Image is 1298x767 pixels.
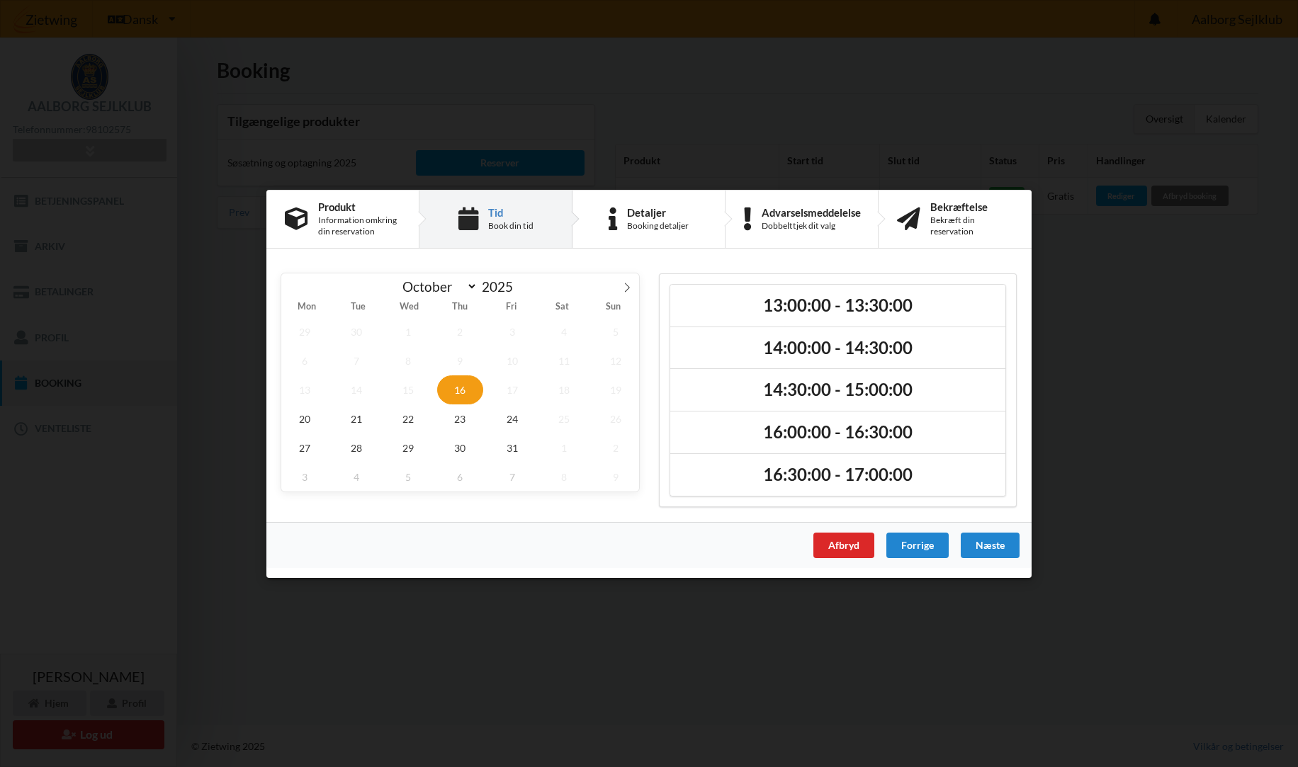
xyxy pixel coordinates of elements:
[588,302,639,312] span: Sun
[592,346,639,375] span: October 12, 2025
[489,317,536,346] span: October 3, 2025
[281,375,328,404] span: October 13, 2025
[437,462,484,491] span: November 6, 2025
[333,375,380,404] span: October 14, 2025
[961,533,1020,558] div: Næste
[541,433,587,462] span: November 1, 2025
[813,533,874,558] div: Afbryd
[489,462,536,491] span: November 7, 2025
[318,214,400,237] div: Information omkring din reservation
[489,375,536,404] span: October 17, 2025
[541,462,587,491] span: November 8, 2025
[437,404,484,433] span: October 23, 2025
[488,206,534,217] div: Tid
[680,379,995,401] h2: 14:30:00 - 15:00:00
[281,302,332,312] span: Mon
[541,317,587,346] span: October 4, 2025
[592,317,639,346] span: October 5, 2025
[396,278,478,295] select: Month
[592,375,639,404] span: October 19, 2025
[627,220,689,231] div: Booking detaljer
[541,404,587,433] span: October 25, 2025
[385,433,431,462] span: October 29, 2025
[488,220,534,231] div: Book din tid
[592,433,639,462] span: November 2, 2025
[333,462,380,491] span: November 4, 2025
[333,317,380,346] span: September 30, 2025
[281,317,328,346] span: September 29, 2025
[437,433,484,462] span: October 30, 2025
[486,302,537,312] span: Fri
[434,302,485,312] span: Thu
[680,464,995,486] h2: 16:30:00 - 17:00:00
[930,200,1013,212] div: Bekræftelse
[592,404,639,433] span: October 26, 2025
[437,375,484,404] span: October 16, 2025
[437,346,484,375] span: October 9, 2025
[333,404,380,433] span: October 21, 2025
[489,404,536,433] span: October 24, 2025
[489,346,536,375] span: October 10, 2025
[281,346,328,375] span: October 6, 2025
[281,462,328,491] span: November 3, 2025
[478,278,524,295] input: Year
[385,462,431,491] span: November 5, 2025
[333,433,380,462] span: October 28, 2025
[541,375,587,404] span: October 18, 2025
[281,433,328,462] span: October 27, 2025
[592,462,639,491] span: November 9, 2025
[489,433,536,462] span: October 31, 2025
[930,214,1013,237] div: Bekræft din reservation
[680,336,995,358] h2: 14:00:00 - 14:30:00
[385,317,431,346] span: October 1, 2025
[680,294,995,316] h2: 13:00:00 - 13:30:00
[762,220,861,231] div: Dobbelttjek dit valg
[385,404,431,433] span: October 22, 2025
[541,346,587,375] span: October 11, 2025
[385,375,431,404] span: October 15, 2025
[385,346,431,375] span: October 8, 2025
[627,206,689,217] div: Detaljer
[886,533,949,558] div: Forrige
[680,421,995,443] h2: 16:00:00 - 16:30:00
[333,346,380,375] span: October 7, 2025
[537,302,588,312] span: Sat
[383,302,434,312] span: Wed
[762,206,861,217] div: Advarselsmeddelelse
[318,200,400,212] div: Produkt
[332,302,383,312] span: Tue
[437,317,484,346] span: October 2, 2025
[281,404,328,433] span: October 20, 2025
